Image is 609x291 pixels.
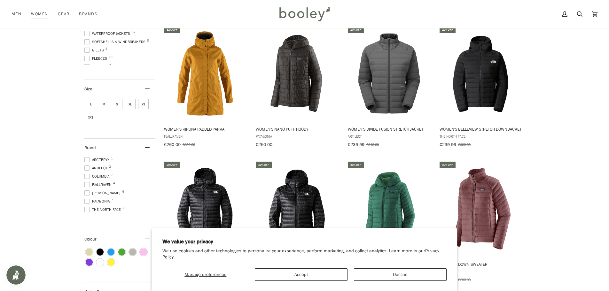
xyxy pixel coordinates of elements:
span: 4 [113,182,115,185]
span: Colour: Yellow [107,259,114,266]
span: €250.00 [256,142,272,148]
span: Hoodies [84,64,110,70]
span: 7 [109,64,111,67]
span: Colour: Purple [86,259,93,266]
span: [PERSON_NAME] [84,190,122,196]
span: 1 [111,157,113,160]
img: Patagonia Women's Nano Puff Hoody Black - Booley Galway [255,31,340,116]
a: Women's Divide Fusion Stretch Jacket [347,26,432,149]
div: 20% off [440,27,456,33]
div: 20% off [164,162,180,168]
span: €239.99 [440,142,456,148]
span: Size: M [99,99,109,109]
span: Size: XL [125,99,136,109]
span: Waterproof Jackets [84,31,132,36]
span: Women's Down Sweater [440,261,522,267]
span: Colour: White [97,259,104,266]
span: Women's Belleview Stretch Down Jacket [440,126,522,132]
div: 32% off [164,27,180,33]
button: Decline [354,268,447,281]
a: Women's Nano Puff Hoody [255,26,340,149]
p: We use cookies and other technologies to personalize your experience, perform marketing, and coll... [162,248,447,260]
button: Manage preferences [162,268,248,281]
span: €260.00 [164,142,181,148]
span: Size: S [112,99,122,109]
span: 8 [147,39,149,42]
span: €280.00 [458,277,471,282]
span: 8 [105,47,107,50]
span: Size [84,86,92,92]
a: Privacy Policy. [162,248,439,260]
span: €300.00 [458,142,471,147]
img: Fjallraven Women's Kiruna Padded Parka Acorn - Booley Galway [163,31,248,116]
span: 7 [122,207,124,210]
span: Colour: Black [97,249,104,256]
span: 6 [122,190,124,193]
a: Women's Bettaforca Down Hooded Jacket [255,161,340,290]
a: Women's Belleview Stretch Down Jacket [439,26,523,149]
img: Patagonia Women's Down Sweater Hoody Conifer Green - Booley Galway [347,166,432,251]
span: Colour: Green [118,249,125,256]
button: Accept [255,268,347,281]
span: Women [31,11,48,17]
span: 57 [132,31,136,34]
span: Size: XS [138,99,149,109]
span: 2 [109,165,111,168]
img: The North Face Women's Bettaforca Down Hooded Jacket TNF Black / TNF Black - Booley Galway [255,166,340,251]
a: Women's Down Sweater Hoody [347,161,432,285]
div: 30% off [440,162,456,168]
span: Fleeces [84,56,109,61]
span: 29 [109,56,113,59]
span: 7 [111,198,113,202]
img: Artilect Women's Divide Fusion Stretch Jacket Ash - Booley Galway [347,31,432,116]
span: Fjallraven [84,182,113,188]
span: Brands [79,11,98,17]
a: Women's Down Sweater [439,161,523,285]
span: €340.00 [366,142,379,147]
span: Colour: Pink [140,249,147,256]
span: Patagonia [256,134,339,139]
span: Columbia [84,173,111,179]
span: Colour [84,236,101,242]
span: Softshells & Windbreakers [84,39,147,45]
span: Women's Kiruna Padded Parka [164,126,247,132]
img: Patagonia Women's Down Sweater Dulse Mauve - Booley Galway [439,166,523,251]
img: The North Face Women's Belleview Stretch Down Jacket TNF Black - Booley Galway [439,31,523,116]
span: Gilets [84,47,106,53]
span: Size: XXS [86,112,96,122]
span: Men [12,11,21,17]
span: Women's Divide Fusion Stretch Jacket [348,126,431,132]
span: Patagonia [440,269,522,274]
span: Artilect [84,165,109,171]
span: Brand [84,145,96,151]
span: Patagonia [84,198,112,204]
span: Artilect [348,134,431,139]
span: Size: L [86,99,96,109]
div: 30% off [348,162,364,168]
span: €380.00 [183,142,195,147]
span: Colour: Blue [107,249,114,256]
span: The North Face [84,207,123,212]
div: 29% off [348,27,364,33]
span: Fjallraven [164,134,247,139]
span: Colour: Beige [86,249,93,256]
span: €239.99 [348,142,364,148]
span: Colour: Grey [129,249,136,256]
h2: We value your privacy [162,238,447,245]
span: Women's Nano Puff Hoody [256,126,339,132]
div: 20% off [256,162,272,168]
span: The North Face [440,134,522,139]
img: The North Face Women's New Trevail Parka TNF Black - Booley Galway [163,166,248,251]
span: Manage preferences [184,272,226,278]
span: Arc'teryx [84,157,111,163]
a: Women's New Trevail Parka [163,161,248,285]
img: Booley [277,5,332,23]
iframe: Button to open loyalty program pop-up [6,265,26,285]
span: Gear [58,11,70,17]
span: 7 [111,173,113,177]
a: Women's Kiruna Padded Parka [163,26,248,149]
